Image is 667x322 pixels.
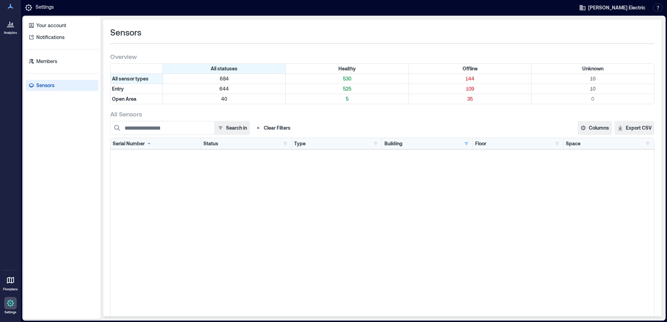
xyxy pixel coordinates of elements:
div: All statuses [163,64,286,74]
div: Status [203,140,218,147]
p: 35 [410,95,530,102]
button: Search in [215,121,250,135]
button: Columns [578,121,612,135]
div: Filter by Status: Unknown [532,64,654,74]
button: [PERSON_NAME] Electric [577,2,647,13]
div: Filter by Type: Entry & Status: Healthy [286,84,409,94]
div: Building [384,140,403,147]
div: Space [566,140,580,147]
p: 0 [533,95,653,102]
a: Sensors [26,80,98,91]
div: Serial Number [113,140,152,147]
p: Sensors [36,82,54,89]
div: Filter by Status: Healthy [286,64,409,74]
p: Your account [36,22,66,29]
div: Filter by Type: Entry & Status: Unknown [532,84,654,94]
div: Filter by Type: Entry & Status: Offline [409,84,532,94]
div: Filter by Type: Open Area [111,94,163,104]
div: All sensor types [111,74,163,84]
p: Members [36,58,57,65]
button: Export CSV [615,121,654,135]
a: Members [26,56,98,67]
p: Settings [5,310,16,314]
p: 40 [164,95,284,102]
div: Floor [475,140,486,147]
a: Settings [2,295,19,316]
p: Floorplans [3,287,18,291]
p: 530 [287,75,407,82]
a: Analytics [2,15,19,37]
a: Notifications [26,32,98,43]
p: 525 [287,85,407,92]
p: 10 [533,85,653,92]
div: Filter by Type: Open Area & Status: Healthy [286,94,409,104]
p: 144 [410,75,530,82]
span: Overview [110,52,137,61]
span: All Sensors [110,110,142,118]
p: 684 [164,75,284,82]
p: Settings [36,3,54,12]
p: 10 [533,75,653,82]
a: Your account [26,20,98,31]
p: Analytics [4,31,17,35]
span: Sensors [110,27,141,38]
p: 109 [410,85,530,92]
div: Filter by Type: Open Area & Status: Offline [409,94,532,104]
a: Floorplans [1,272,20,293]
span: [PERSON_NAME] Electric [588,4,645,11]
div: Filter by Type: Entry [111,84,163,94]
p: 644 [164,85,284,92]
p: Notifications [36,34,65,41]
div: Filter by Type: Open Area & Status: Unknown (0 sensors) [532,94,654,104]
button: Clear Filters [253,121,293,135]
div: Filter by Status: Offline [409,64,532,74]
p: 5 [287,95,407,102]
div: Type [294,140,306,147]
